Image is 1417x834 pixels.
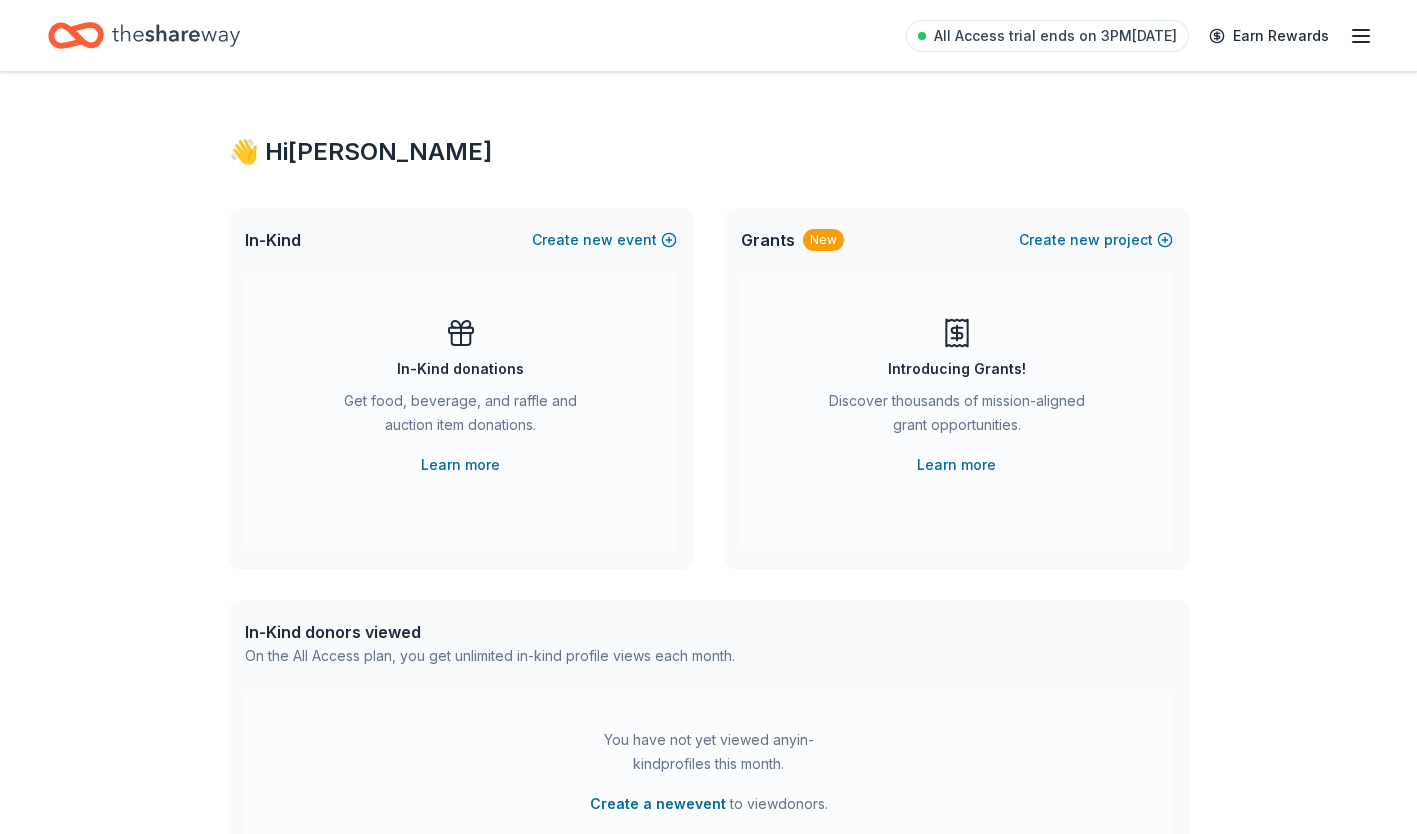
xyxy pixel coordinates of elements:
[583,228,613,252] span: new
[803,229,844,251] div: New
[906,20,1189,52] a: All Access trial ends on 3PM[DATE]
[532,228,677,252] button: Createnewevent
[1070,228,1100,252] span: new
[1019,228,1173,252] button: Createnewproject
[584,728,834,776] div: You have not yet viewed any in-kind profiles this month.
[397,357,524,381] div: In-Kind donations
[917,453,996,477] a: Learn more
[325,389,597,445] div: Get food, beverage, and raffle and auction item donations.
[48,12,240,59] a: Home
[821,389,1093,445] div: Discover thousands of mission-aligned grant opportunities.
[421,453,500,477] a: Learn more
[1197,18,1341,54] a: Earn Rewards
[229,136,1189,168] div: 👋 Hi [PERSON_NAME]
[245,228,301,252] span: In-Kind
[741,228,795,252] span: Grants
[590,792,726,816] button: Create a newevent
[245,620,735,644] div: In-Kind donors viewed
[245,644,735,668] div: On the All Access plan, you get unlimited in-kind profile views each month.
[888,357,1026,381] div: Introducing Grants!
[590,792,828,816] span: to view donors .
[934,24,1177,48] span: All Access trial ends on 3PM[DATE]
